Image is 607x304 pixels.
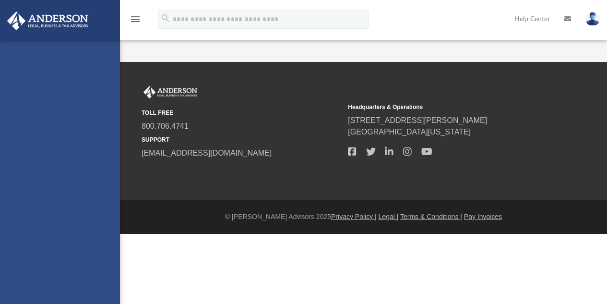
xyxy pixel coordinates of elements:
[348,128,471,136] a: [GEOGRAPHIC_DATA][US_STATE]
[142,149,272,157] a: [EMAIL_ADDRESS][DOMAIN_NAME]
[142,86,199,98] img: Anderson Advisors Platinum Portal
[130,13,141,25] i: menu
[348,116,487,124] a: [STREET_ADDRESS][PERSON_NAME]
[348,103,547,111] small: Headquarters & Operations
[120,212,607,222] div: © [PERSON_NAME] Advisors 2025
[142,122,189,130] a: 800.706.4741
[464,213,502,220] a: Pay Invoices
[4,12,91,30] img: Anderson Advisors Platinum Portal
[331,213,377,220] a: Privacy Policy |
[160,13,171,24] i: search
[142,109,341,117] small: TOLL FREE
[400,213,462,220] a: Terms & Conditions |
[142,135,341,144] small: SUPPORT
[379,213,399,220] a: Legal |
[130,18,141,25] a: menu
[585,12,600,26] img: User Pic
